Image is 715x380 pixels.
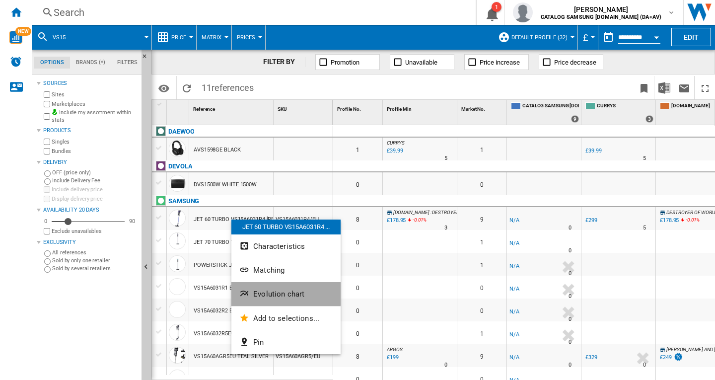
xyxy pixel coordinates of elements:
[253,314,319,323] span: Add to selections...
[231,282,341,306] button: Evolution chart
[231,220,341,234] div: JET 60 TURBO VS15A6031R4 ...
[253,338,264,347] span: Pin
[231,234,341,258] button: Characteristics
[231,330,341,354] button: Pin...
[253,242,305,251] span: Characteristics
[253,290,304,299] span: Evolution chart
[231,306,341,330] button: Add to selections...
[231,258,341,282] button: Matching
[253,266,285,275] span: Matching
